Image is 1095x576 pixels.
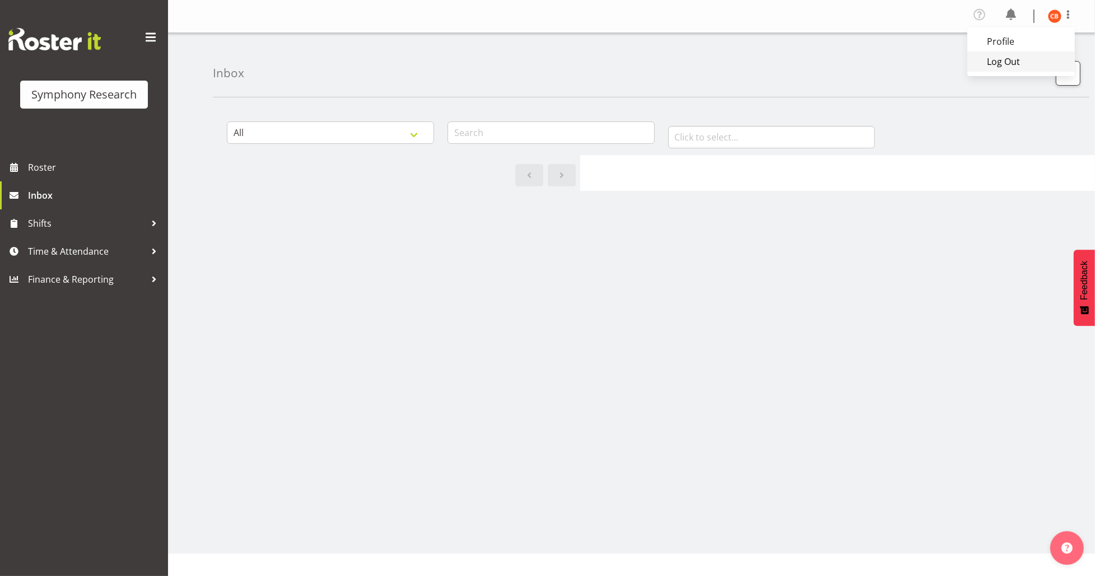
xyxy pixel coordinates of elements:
a: Profile [967,31,1075,51]
span: Finance & Reporting [28,271,146,288]
span: Time & Attendance [28,243,146,260]
a: Previous page [515,164,543,186]
h4: Inbox [213,67,244,79]
a: Next page [548,164,576,186]
img: help-xxl-2.png [1061,542,1073,554]
div: Symphony Research [31,86,137,103]
img: chelsea-bartlett11426.jpg [1048,10,1061,23]
span: Feedback [1079,261,1089,300]
input: Click to select... [668,126,875,148]
span: Roster [28,159,162,176]
span: Shifts [28,215,146,232]
a: Log Out [967,51,1075,72]
span: Inbox [28,187,162,204]
img: Rosterit website logo [8,28,101,50]
input: Search [448,121,655,144]
button: Feedback - Show survey [1074,250,1095,326]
